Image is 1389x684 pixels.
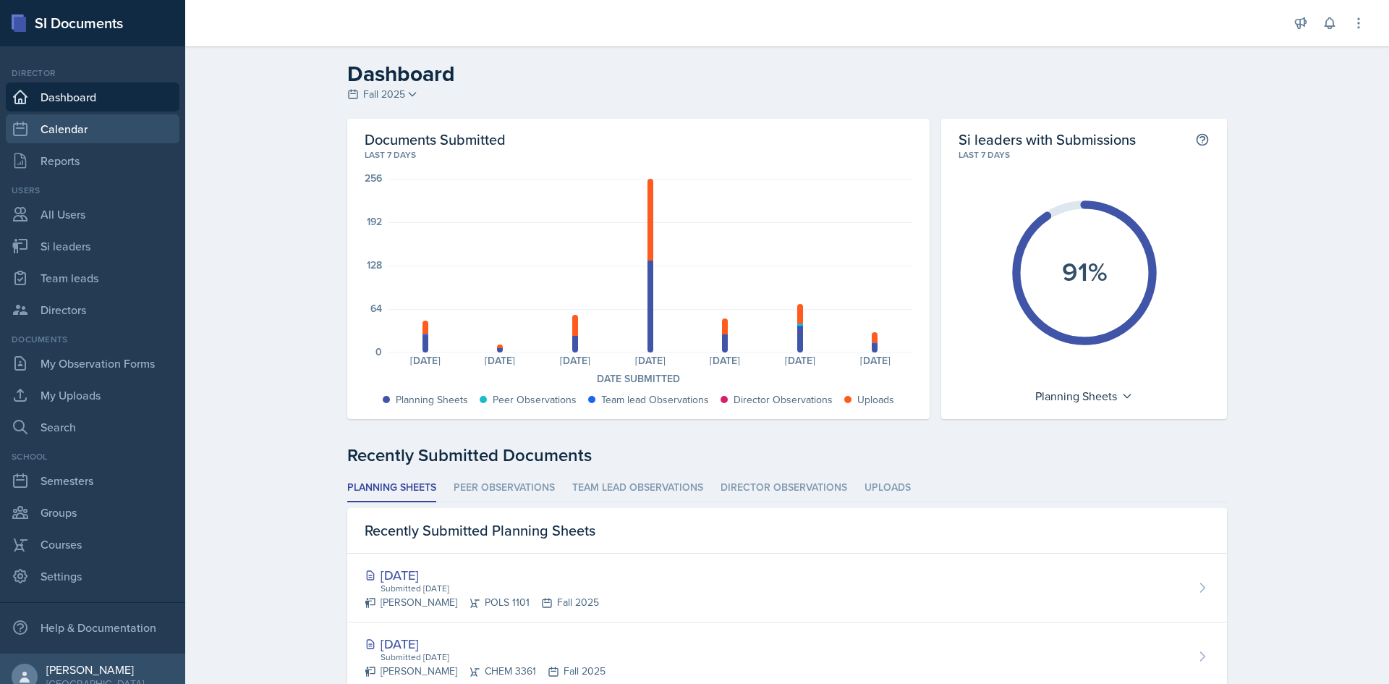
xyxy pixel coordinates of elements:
a: Semesters [6,466,179,495]
a: Si leaders [6,232,179,261]
div: [DATE] [538,355,613,366]
div: Director Observations [734,392,833,408]
div: 128 [367,260,382,270]
div: [PERSON_NAME] POLS 1101 Fall 2025 [365,595,599,610]
div: Last 7 days [959,148,1210,161]
div: 192 [367,216,382,227]
h2: Documents Submitted [365,130,912,148]
div: [DATE] [463,355,538,366]
h2: Si leaders with Submissions [959,130,1136,148]
a: Dashboard [6,83,179,111]
div: Submitted [DATE] [379,582,599,595]
div: [DATE] [365,634,606,654]
a: Search [6,413,179,442]
div: 256 [365,173,382,183]
div: [DATE] [688,355,763,366]
span: Fall 2025 [363,87,405,102]
div: [DATE] [365,565,599,585]
li: Peer Observations [454,474,555,502]
div: [DATE] [838,355,913,366]
a: My Observation Forms [6,349,179,378]
li: Team lead Observations [572,474,703,502]
a: Reports [6,146,179,175]
div: [DATE] [763,355,838,366]
a: Courses [6,530,179,559]
div: Users [6,184,179,197]
div: Documents [6,333,179,346]
div: Help & Documentation [6,613,179,642]
div: School [6,450,179,463]
div: Recently Submitted Documents [347,442,1227,468]
a: [DATE] Submitted [DATE] [PERSON_NAME]POLS 1101Fall 2025 [347,554,1227,622]
div: Peer Observations [493,392,577,408]
div: Planning Sheets [1028,384,1140,408]
div: [PERSON_NAME] CHEM 3361 Fall 2025 [365,664,606,679]
a: All Users [6,200,179,229]
div: Director [6,67,179,80]
div: [DATE] [388,355,463,366]
h2: Dashboard [347,61,1227,87]
div: Last 7 days [365,148,912,161]
div: Submitted [DATE] [379,651,606,664]
li: Uploads [865,474,911,502]
div: 0 [375,347,382,357]
a: My Uploads [6,381,179,410]
a: Settings [6,562,179,591]
li: Director Observations [721,474,847,502]
a: Directors [6,295,179,324]
li: Planning Sheets [347,474,436,502]
div: 64 [370,303,382,313]
div: Uploads [857,392,894,408]
div: Planning Sheets [396,392,468,408]
a: Calendar [6,114,179,143]
text: 91% [1061,253,1107,290]
div: Team lead Observations [601,392,709,408]
div: [DATE] [613,355,688,366]
a: Team leads [6,263,179,292]
a: Groups [6,498,179,527]
div: Date Submitted [365,371,912,387]
div: Recently Submitted Planning Sheets [347,508,1227,554]
div: [PERSON_NAME] [46,662,144,677]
